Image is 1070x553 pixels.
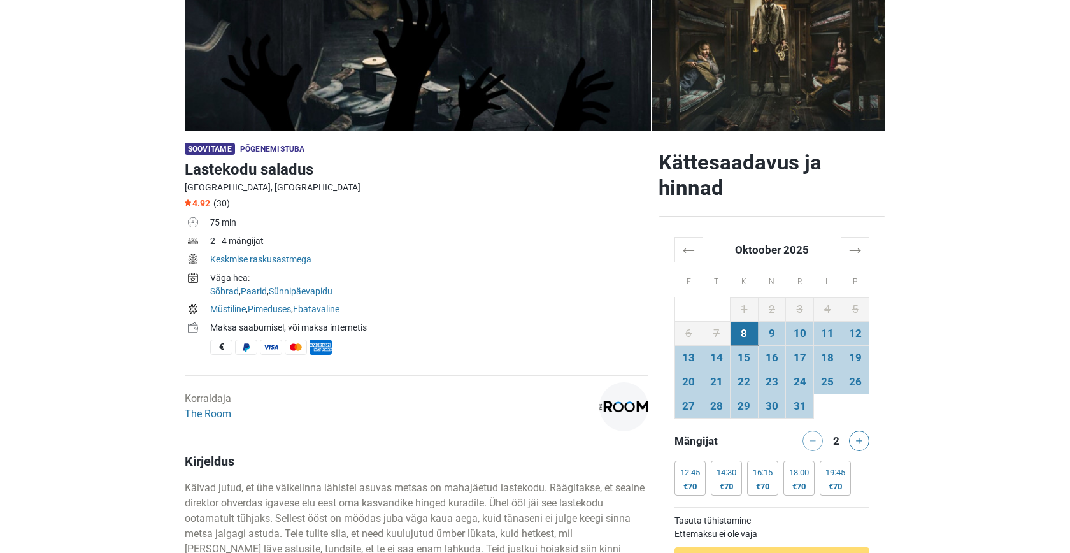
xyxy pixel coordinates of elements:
[659,150,885,201] h2: Kättesaadavus ja hinnad
[185,391,231,422] div: Korraldaja
[841,237,869,262] th: →
[786,394,814,418] td: 31
[210,270,648,301] td: , ,
[731,262,759,297] th: K
[260,340,282,355] span: Visa
[210,304,246,314] a: Müstiline
[829,431,844,449] div: 2
[813,345,841,370] td: 18
[731,345,759,370] td: 15
[703,394,731,418] td: 28
[669,431,772,451] div: Mängijat
[210,271,648,285] div: Väga hea:
[185,158,648,181] h1: Lastekodu saladus
[703,370,731,394] td: 21
[210,321,648,334] div: Maksa saabumisel, või maksa internetis
[786,297,814,321] td: 3
[293,304,339,314] a: Ebatavaline
[674,514,869,528] td: Tasuta tühistamine
[680,468,700,478] div: 12:45
[675,262,703,297] th: E
[753,468,773,478] div: 16:15
[240,145,305,154] span: Põgenemistuba
[717,482,736,492] div: €70
[731,321,759,345] td: 8
[269,286,332,296] a: Sünnipäevapidu
[210,254,311,264] a: Keskmise raskusastmega
[841,345,869,370] td: 19
[675,237,703,262] th: ←
[786,370,814,394] td: 24
[703,321,731,345] td: 7
[758,394,786,418] td: 30
[786,345,814,370] td: 17
[758,370,786,394] td: 23
[825,482,845,492] div: €70
[731,370,759,394] td: 22
[731,394,759,418] td: 29
[703,237,841,262] th: Oktoober 2025
[717,468,736,478] div: 14:30
[599,382,648,431] img: 1c9ac0159c94d8d0l.png
[813,297,841,321] td: 4
[210,301,648,320] td: , ,
[210,233,648,252] td: 2 - 4 mängijat
[675,394,703,418] td: 27
[841,262,869,297] th: P
[235,340,257,355] span: PayPal
[680,482,700,492] div: €70
[213,198,230,208] span: (30)
[789,468,809,478] div: 18:00
[813,262,841,297] th: L
[675,345,703,370] td: 13
[703,262,731,297] th: T
[241,286,267,296] a: Paarid
[813,321,841,345] td: 11
[703,345,731,370] td: 14
[674,528,869,541] td: Ettemaksu ei ole vaja
[786,262,814,297] th: R
[841,297,869,321] td: 5
[210,215,648,233] td: 75 min
[789,482,809,492] div: €70
[731,297,759,321] td: 1
[310,340,332,355] span: American Express
[825,468,845,478] div: 19:45
[185,408,231,420] a: The Room
[185,454,648,469] h4: Kirjeldus
[185,199,191,206] img: Star
[786,321,814,345] td: 10
[285,340,307,355] span: MasterCard
[248,304,291,314] a: Pimeduses
[841,321,869,345] td: 12
[758,262,786,297] th: N
[185,181,648,194] div: [GEOGRAPHIC_DATA], [GEOGRAPHIC_DATA]
[758,297,786,321] td: 2
[813,370,841,394] td: 25
[753,482,773,492] div: €70
[675,370,703,394] td: 20
[210,340,232,355] span: Sularaha
[185,143,235,155] span: Soovitame
[758,321,786,345] td: 9
[210,286,239,296] a: Sõbrad
[675,321,703,345] td: 6
[841,370,869,394] td: 26
[185,198,210,208] span: 4.92
[758,345,786,370] td: 16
